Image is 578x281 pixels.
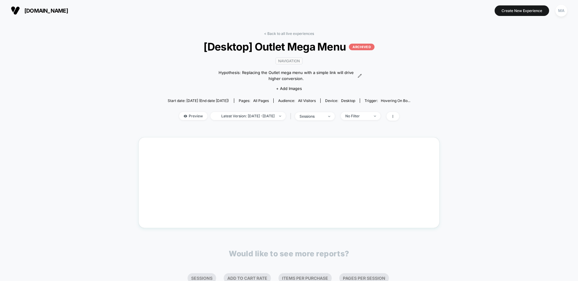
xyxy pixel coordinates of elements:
[9,6,70,15] button: [DOMAIN_NAME]
[279,116,281,117] img: end
[210,112,286,120] span: Latest Version: [DATE] - [DATE]
[275,57,303,64] span: navigation
[345,114,369,118] div: No Filter
[349,44,374,50] p: ARCHIVED
[328,116,330,117] img: end
[365,98,410,103] div: Trigger:
[374,116,376,117] img: end
[24,8,68,14] span: [DOMAIN_NAME]
[276,86,302,91] span: + Add Images
[253,98,269,103] span: all pages
[278,98,316,103] div: Audience:
[554,5,569,17] button: MA
[216,70,356,82] span: Hypothesis: Replacing the Outlet mega menu with a simple link will drive higher conversion.
[341,98,355,103] span: desktop
[11,6,20,15] img: Visually logo
[381,98,410,103] span: Hovering on bo...
[320,98,360,103] span: Device:
[179,112,207,120] span: Preview
[298,98,316,103] span: All Visitors
[239,98,269,103] div: Pages:
[289,112,295,121] span: |
[168,98,229,103] span: Start date: [DATE] (End date [DATE])
[555,5,567,17] div: MA
[229,249,349,258] p: Would like to see more reports?
[264,31,314,36] a: < Back to all live experiences
[180,40,398,53] span: [Desktop] Outlet Mega Menu
[495,5,549,16] button: Create New Experience
[300,114,324,119] div: sessions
